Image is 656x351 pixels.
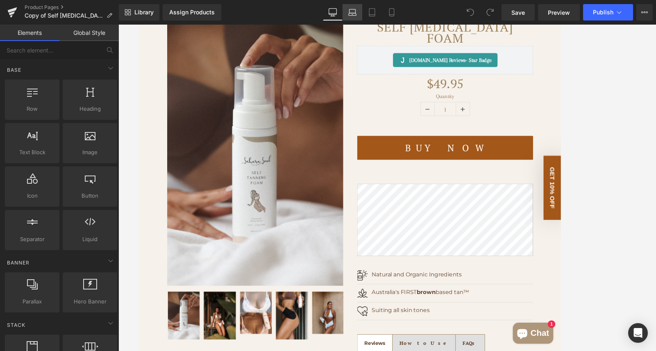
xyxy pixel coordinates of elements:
span: Liquid [65,235,115,244]
span: Hero Banner [65,297,115,306]
a: Desktop [323,4,343,21]
p: Suiting all skin tones [273,331,463,342]
button: Undo [462,4,479,21]
span: $49.95 [338,59,381,81]
label: Quantity [256,81,463,91]
span: Text Block [7,148,57,157]
span: Image [65,148,115,157]
span: Base [6,66,22,74]
p: Natural and Organic Ingredients [273,289,463,299]
a: Tablet [362,4,382,21]
span: GET 10% OFF [482,167,490,216]
div: GET 10% OFF [475,154,496,230]
a: Mobile [382,4,402,21]
span: Banner [6,259,30,267]
span: Copy of Self [MEDICAL_DATA] Foam 1 - 10k Call - Warda [25,12,103,19]
span: Buy Now [313,138,406,152]
a: Product Pages [25,4,119,11]
p: Australia's FIRST based tan™ [273,310,463,320]
span: Save [511,8,525,17]
button: Redo [482,4,498,21]
span: - Star Badge [384,38,415,46]
span: Library [134,9,154,16]
button: Buy Now [256,131,463,159]
span: Icon [7,191,57,200]
a: Preview [538,4,580,21]
span: Button [65,191,115,200]
span: Row [7,105,57,113]
strong: brown [326,311,348,319]
a: New Library [119,4,159,21]
button: Publish [583,4,633,21]
a: Global Style [59,25,119,41]
span: Preview [548,8,570,17]
span: Publish [593,9,613,16]
span: Parallax [7,297,57,306]
a: Laptop [343,4,362,21]
span: [DOMAIN_NAME] Reviews [318,37,415,47]
span: Separator [7,235,57,244]
span: Heading [65,105,115,113]
div: Assign Products [169,9,215,16]
div: Open Intercom Messenger [628,323,648,343]
button: More [636,4,653,21]
span: Stack [6,321,26,329]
